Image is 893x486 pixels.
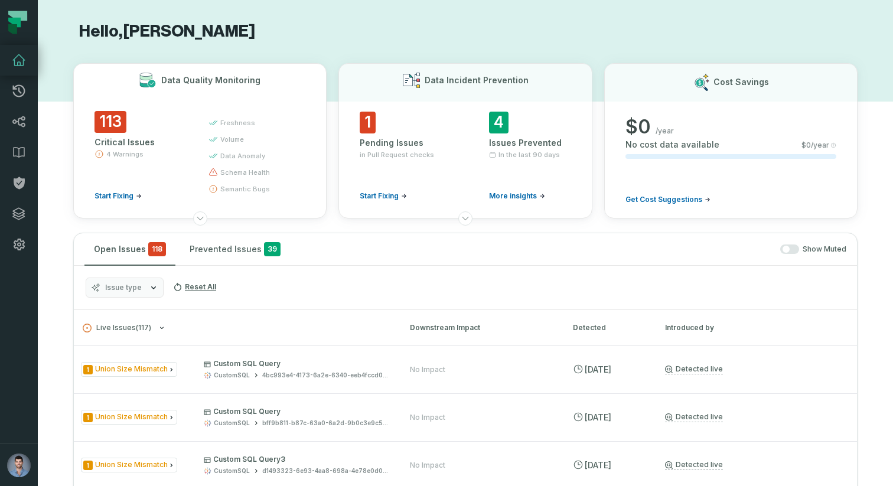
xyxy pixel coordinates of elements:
div: CustomSQL [214,419,250,428]
span: $ 0 /year [801,141,829,150]
h3: Data Quality Monitoring [161,74,260,86]
relative-time: Aug 28, 2025, 4:02 AM GMT+3 [585,460,611,470]
div: Pending Issues [360,137,442,149]
a: Detected live [665,460,723,470]
div: Show Muted [295,244,846,255]
span: In the last 90 days [498,150,560,159]
div: Issues Prevented [489,137,571,149]
relative-time: Aug 28, 2025, 4:02 AM GMT+3 [585,412,611,422]
a: More insights [489,191,545,201]
button: Data Quality Monitoring113Critical Issues4 WarningsStart Fixingfreshnessvolumedata anomalyschema ... [73,63,327,218]
span: 4 [489,112,509,133]
span: Live Issues ( 117 ) [83,324,151,332]
h1: Hello, [PERSON_NAME] [73,21,858,42]
span: More insights [489,191,537,201]
div: CustomSQL [214,467,250,475]
div: Critical Issues [94,136,187,148]
span: freshness [220,118,255,128]
p: Custom SQL Query3 [204,455,388,464]
div: No Impact [410,365,445,374]
div: Downstream Impact [410,322,552,333]
span: No cost data available [625,139,719,151]
div: No Impact [410,461,445,470]
span: $ 0 [625,115,651,139]
span: 1 [360,112,376,133]
button: Live Issues(117) [83,324,389,332]
relative-time: Aug 28, 2025, 4:02 AM GMT+3 [585,364,611,374]
div: No Impact [410,413,445,422]
div: Detected [573,322,644,333]
button: Data Incident Prevention1Pending Issuesin Pull Request checksStart Fixing4Issues PreventedIn the ... [338,63,592,218]
button: Cost Savings$0/yearNo cost data available$0/yearGet Cost Suggestions [604,63,858,218]
span: Severity [83,365,93,374]
h3: Data Incident Prevention [425,74,529,86]
span: semantic bugs [220,184,270,194]
span: critical issues and errors combined [148,242,166,256]
button: Reset All [168,278,221,296]
h3: Cost Savings [713,76,769,88]
div: 4bc993e4-4173-6a2e-6340-eeb4fccd049b [262,371,388,380]
span: Severity [83,413,93,422]
p: Custom SQL Query [204,407,388,416]
span: Issue Type [81,458,177,472]
a: Start Fixing [94,191,142,201]
button: Prevented Issues [180,233,290,265]
a: Start Fixing [360,191,407,201]
a: Get Cost Suggestions [625,195,711,204]
span: Start Fixing [360,191,399,201]
a: Detected live [665,412,723,422]
span: 39 [264,242,281,256]
span: Get Cost Suggestions [625,195,702,204]
img: avatar of Ori Machlis [7,454,31,477]
div: Introduced by [665,322,771,333]
div: CustomSQL [214,371,250,380]
span: volume [220,135,244,144]
span: schema health [220,168,270,177]
div: bff9b811-b87c-63a0-6a2d-9b0c3e9c5697 [262,419,388,428]
span: Start Fixing [94,191,133,201]
span: 113 [94,111,126,133]
span: /year [656,126,674,136]
span: Severity [83,461,93,470]
p: Custom SQL Query [204,359,388,368]
span: in Pull Request checks [360,150,434,159]
span: 4 Warnings [106,149,144,159]
button: Open Issues [84,233,175,265]
div: d1493323-6e93-4aa8-698a-4e78e0d02f7d [262,467,388,475]
a: Detected live [665,364,723,374]
span: Issue Type [81,362,177,377]
span: Issue Type [81,410,177,425]
span: data anomaly [220,151,265,161]
button: Issue type [86,278,164,298]
span: Issue type [105,283,142,292]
